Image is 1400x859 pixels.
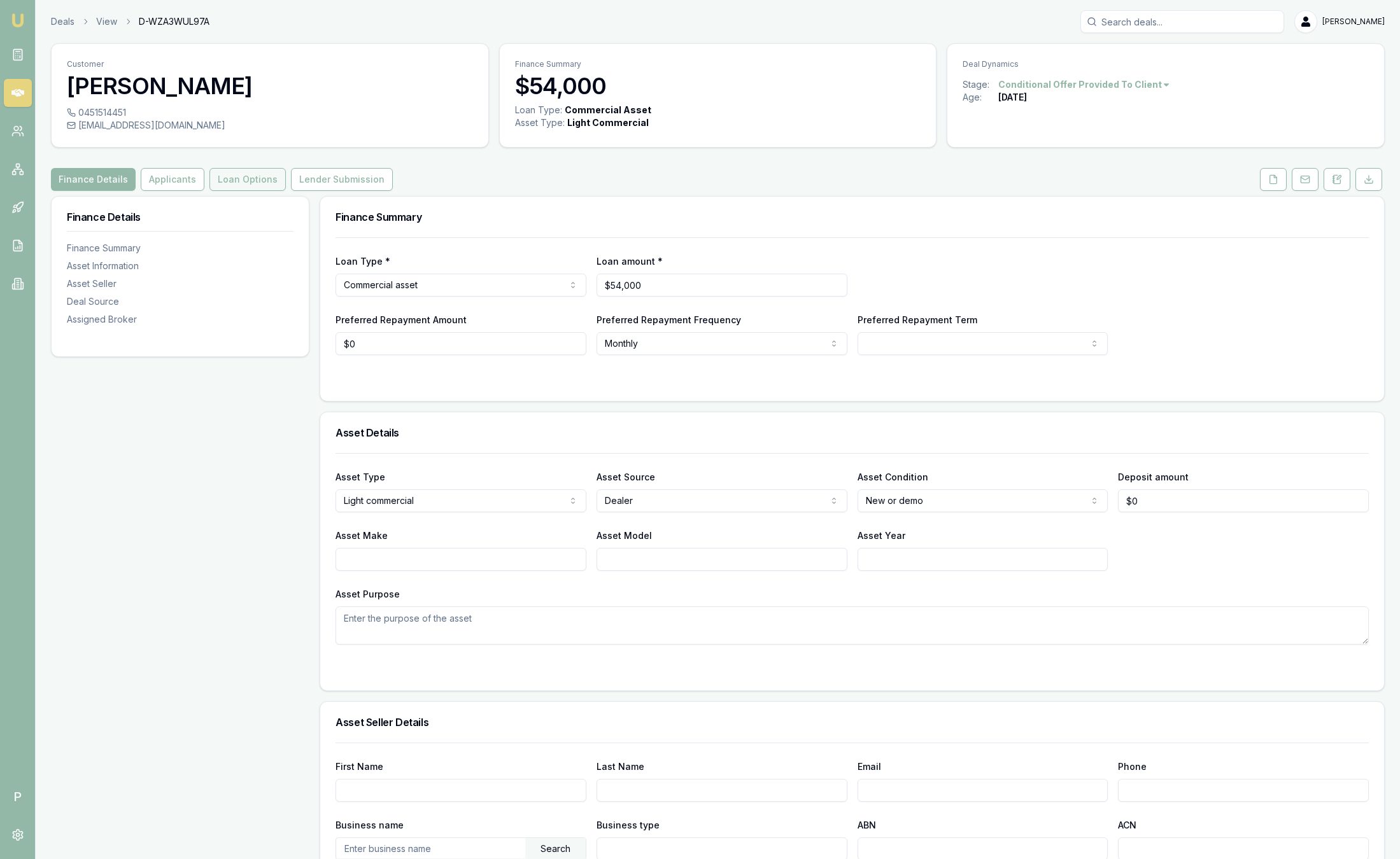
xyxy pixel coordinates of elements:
a: Lender Submission [288,168,395,191]
label: Asset Make [336,530,388,541]
input: $ [1118,489,1369,512]
input: $ [597,274,847,297]
label: Preferred Repayment Term [858,314,977,325]
p: Customer [67,59,473,69]
p: Deal Dynamics [963,59,1369,69]
span: [PERSON_NAME] [1322,17,1385,27]
div: Age: [963,91,998,104]
button: Finance Details [51,168,136,191]
div: [EMAIL_ADDRESS][DOMAIN_NAME] [67,119,473,132]
label: First Name [336,761,383,772]
nav: breadcrumb [51,15,209,28]
label: Deposit amount [1118,471,1189,482]
h3: Finance Details [67,212,293,222]
h3: Asset Details [336,428,1369,438]
h3: Asset Seller Details [336,717,1369,727]
label: Email [858,761,881,772]
img: emu-icon-u.png [10,13,25,28]
a: Finance Details [51,168,138,191]
h3: Finance Summary [336,212,1369,222]
div: Assigned Broker [67,313,293,326]
button: Lender Submission [291,168,393,191]
label: Asset Type [336,471,385,482]
label: Preferred Repayment Amount [336,314,467,325]
div: Deal Source [67,295,293,308]
label: ABN [858,820,876,830]
a: Deals [51,15,74,28]
h3: [PERSON_NAME] [67,73,473,99]
p: Finance Summary [515,59,921,69]
div: Loan Type: [515,104,562,116]
input: $ [336,332,586,355]
div: Asset Information [67,260,293,272]
div: Asset Seller [67,277,293,290]
button: Applicants [141,168,204,191]
input: Enter business name [336,838,525,858]
label: ACN [1118,820,1136,830]
label: Asset Purpose [336,589,400,599]
label: Phone [1118,761,1147,772]
span: D-WZA3WUL97A [139,15,209,28]
label: Asset Year [858,530,905,541]
div: [DATE] [998,91,1027,104]
label: Business type [597,820,660,830]
button: Loan Options [209,168,286,191]
div: Finance Summary [67,242,293,255]
button: Conditional Offer Provided To Client [998,78,1171,91]
label: Last Name [597,761,644,772]
label: Business name [336,820,404,830]
label: Asset Model [597,530,652,541]
label: Preferred Repayment Frequency [597,314,741,325]
a: Applicants [138,168,207,191]
label: Loan Type * [336,256,390,267]
div: Stage: [963,78,998,91]
label: Loan amount * [597,256,663,267]
div: Light Commercial [567,116,649,129]
span: P [4,783,32,811]
div: 0451514451 [67,106,473,119]
a: View [96,15,117,28]
label: Asset Source [597,471,655,482]
h3: $54,000 [515,73,921,99]
div: Asset Type : [515,116,565,129]
a: Loan Options [207,168,288,191]
input: Search deals [1080,10,1284,33]
label: Asset Condition [858,471,928,482]
div: Commercial Asset [565,104,651,116]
